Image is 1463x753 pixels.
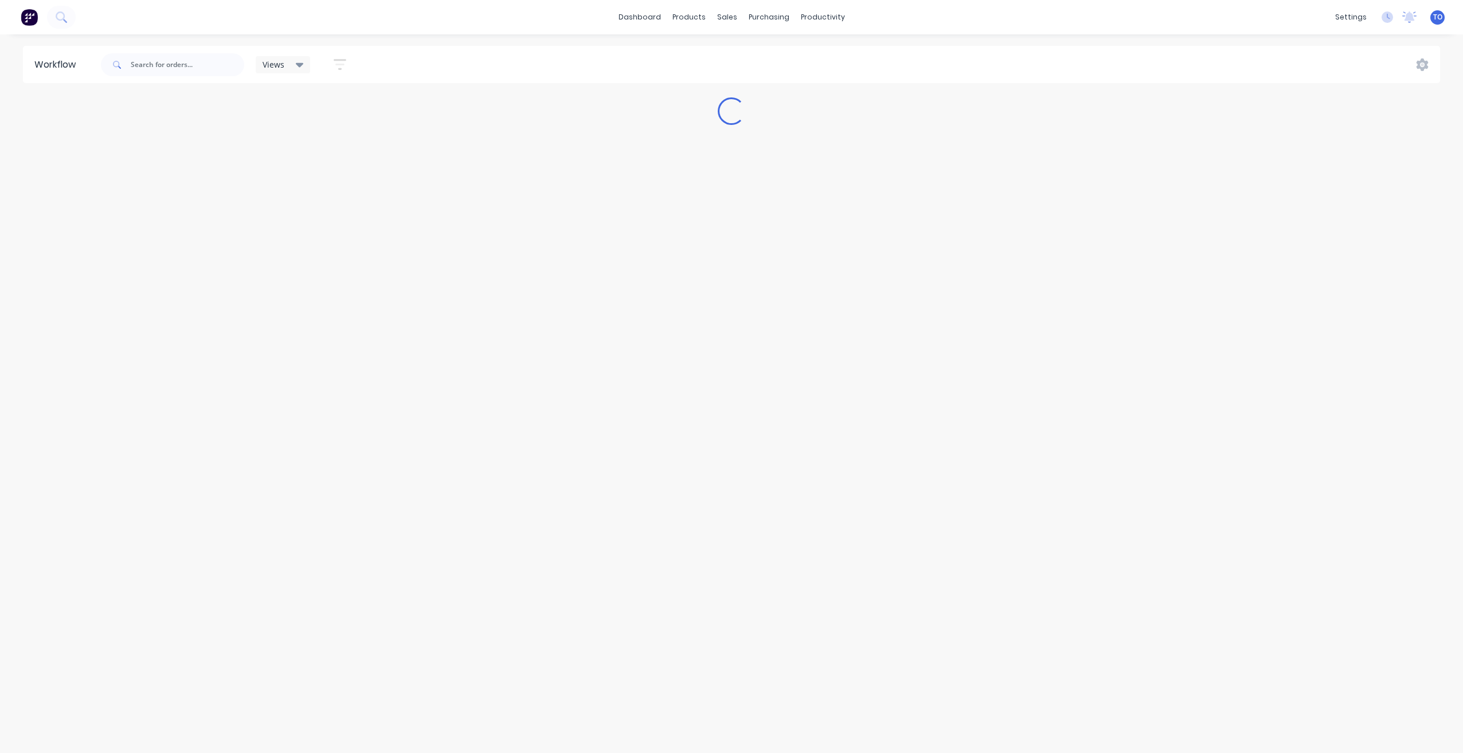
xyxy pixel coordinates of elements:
[711,9,743,26] div: sales
[263,58,284,70] span: Views
[795,9,851,26] div: productivity
[1329,9,1372,26] div: settings
[131,53,244,76] input: Search for orders...
[613,9,667,26] a: dashboard
[34,58,81,72] div: Workflow
[667,9,711,26] div: products
[743,9,795,26] div: purchasing
[21,9,38,26] img: Factory
[1433,12,1442,22] span: TO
